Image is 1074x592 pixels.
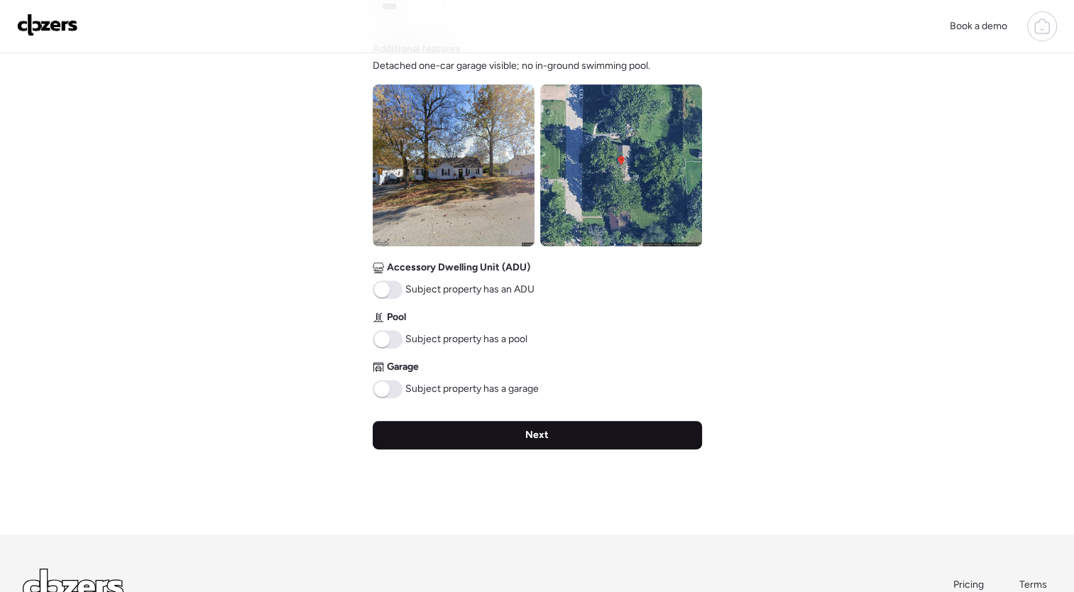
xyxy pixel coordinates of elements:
[405,382,539,396] span: Subject property has a garage
[387,360,419,374] span: Garage
[953,578,985,592] a: Pricing
[1019,578,1051,592] a: Terms
[373,59,650,73] span: Detached one-car garage visible; no in-ground swimming pool.
[405,332,527,346] span: Subject property has a pool
[405,283,535,297] span: Subject property has an ADU
[387,261,530,275] span: Accessory Dwelling Unit (ADU)
[17,13,78,36] img: Logo
[525,428,549,442] span: Next
[1019,579,1047,591] span: Terms
[953,579,984,591] span: Pricing
[950,20,1007,32] span: Book a demo
[387,310,406,324] span: Pool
